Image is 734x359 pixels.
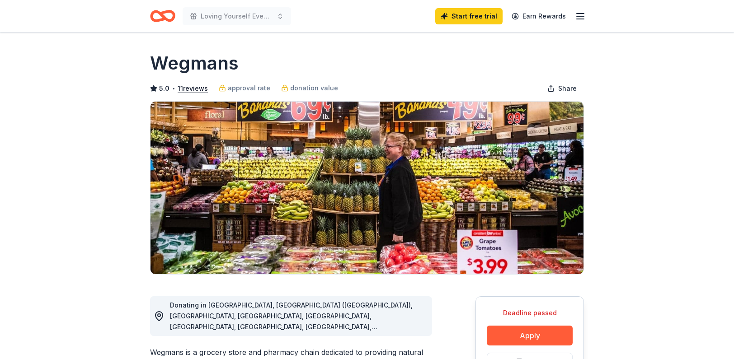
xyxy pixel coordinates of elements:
[172,85,175,92] span: •
[151,102,583,274] img: Image for Wegmans
[281,83,338,93] a: donation value
[506,8,571,24] a: Earn Rewards
[290,83,338,93] span: donation value
[150,5,175,27] a: Home
[178,83,208,94] button: 11reviews
[201,11,273,22] span: Loving Yourself Event – Youth Suicide Prevention & Mental Health Awareness
[170,301,413,341] span: Donating in [GEOGRAPHIC_DATA], [GEOGRAPHIC_DATA] ([GEOGRAPHIC_DATA]), [GEOGRAPHIC_DATA], [GEOGRAP...
[183,7,291,25] button: Loving Yourself Event – Youth Suicide Prevention & Mental Health Awareness
[435,8,503,24] a: Start free trial
[487,326,573,345] button: Apply
[150,51,239,76] h1: Wegmans
[159,83,169,94] span: 5.0
[540,79,584,98] button: Share
[219,83,270,93] a: approval rate
[487,308,573,318] div: Deadline passed
[558,83,577,94] span: Share
[228,83,270,93] span: approval rate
